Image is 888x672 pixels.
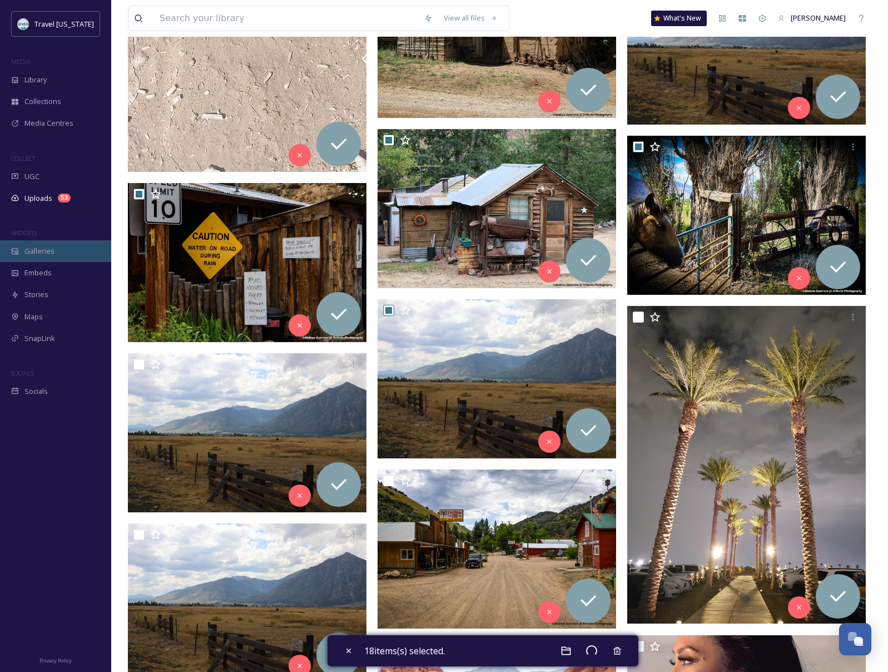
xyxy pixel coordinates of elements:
[128,183,366,342] img: ext_1758349453.588769_ask_4_andy@yahoo.com-0S6A2562.jpeg
[11,154,35,162] span: COLLECT
[627,306,866,624] img: ext_1758321739.775439_Odessal74@yahoo.com-20250918_200858.jpg
[154,6,418,31] input: Search your library
[24,333,55,344] span: SnapLink
[791,13,846,23] span: [PERSON_NAME]
[18,18,29,29] img: download.jpeg
[378,470,616,629] img: ext_1758348864.716993_ask_4_andy@yahoo.com-0S6A2517.jpeg
[58,194,71,202] div: 53
[24,289,48,300] span: Stories
[839,623,871,655] button: Open Chat
[24,118,73,129] span: Media Centres
[24,268,52,278] span: Embeds
[128,353,366,512] img: ext_1758349421.788665_ask_4_andy@yahoo.com-0S6A3007.jpeg
[39,653,72,666] a: Privacy Policy
[651,11,707,26] a: What's New
[364,644,445,658] span: 18 items(s) selected.
[378,129,616,288] img: ext_1758349421.536995_ask_4_andy@yahoo.com-498A5739.jpeg
[24,386,48,397] span: Socials
[24,171,39,182] span: UGC
[11,369,33,377] span: SOCIALS
[627,136,866,295] img: ext_1758349196.752264_ask_4_andy@yahoo.com-0S6A3108.jpeg
[772,7,851,29] a: [PERSON_NAME]
[24,96,61,107] span: Collections
[378,299,616,458] img: ext_1758349419.27217_ask_4_andy@yahoo.com-0S6A3007.jpeg
[438,7,503,29] a: View all files
[24,75,47,85] span: Library
[11,57,31,66] span: MEDIA
[11,229,37,237] span: WIDGETS
[24,193,52,204] span: Uploads
[24,312,43,322] span: Maps
[24,246,54,256] span: Galleries
[34,19,94,29] span: Travel [US_STATE]
[39,657,72,664] span: Privacy Policy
